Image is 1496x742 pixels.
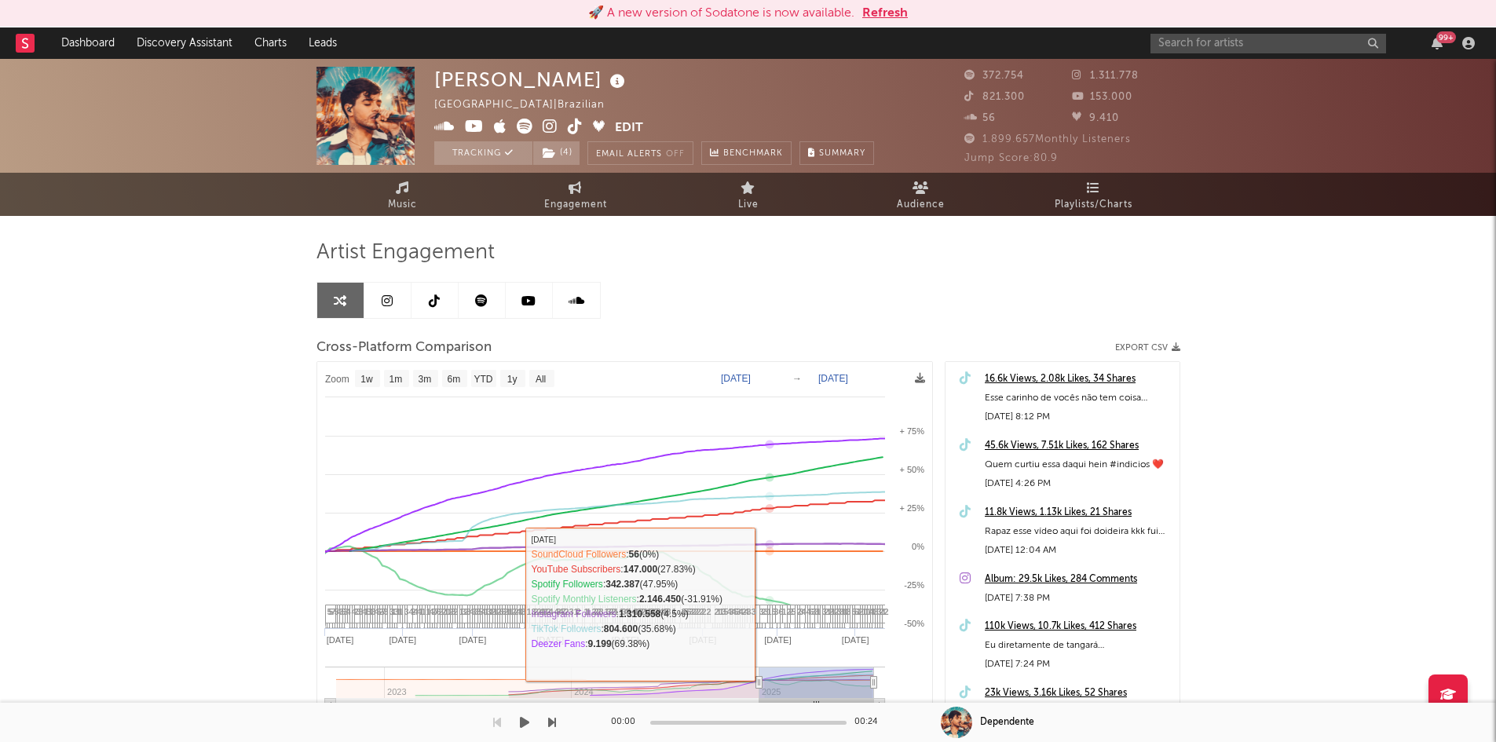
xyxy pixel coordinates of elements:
span: 1 [620,607,624,616]
div: Album: 29.5k Likes, 284 Comments [985,570,1172,589]
span: 4 [481,607,486,616]
a: 110k Views, 10.7k Likes, 412 Shares [985,617,1172,636]
span: 4 [430,607,434,616]
span: 1 [426,607,431,616]
span: 1 [862,607,867,616]
span: 1 [527,607,532,616]
text: + 50% [899,465,924,474]
text: + 75% [899,426,924,436]
input: Search for artists [1150,34,1386,53]
a: 45.6k Views, 7.51k Likes, 162 Shares [985,437,1172,455]
span: 4 [554,607,559,616]
button: Tracking [434,141,532,165]
span: 821.300 [964,92,1025,102]
span: 3 [752,607,756,616]
span: 6 [810,607,814,616]
span: 4 [409,607,414,616]
div: [DATE] 7:24 PM [985,655,1172,674]
span: 1 [574,607,579,616]
span: 3 [390,607,394,616]
text: Zoom [325,374,349,385]
button: 99+ [1432,37,1443,49]
div: [DATE] 8:12 PM [985,408,1172,426]
text: [DATE] [389,635,416,645]
a: Leads [298,27,348,59]
button: Summary [799,141,874,165]
span: Cross-Platform Comparison [316,338,492,357]
button: Edit [615,119,643,138]
span: 2 [537,607,542,616]
span: 4 [627,607,631,616]
button: Export CSV [1115,343,1180,353]
a: Benchmark [701,141,792,165]
span: 1 [459,607,464,616]
a: 16.6k Views, 2.08k Likes, 34 Shares [985,370,1172,389]
span: 4 [549,607,554,616]
div: [DATE] 4:26 PM [985,474,1172,493]
span: Engagement [544,196,607,214]
text: -50% [904,619,924,628]
text: [DATE] [459,635,486,645]
span: 3 [532,607,536,616]
div: [DATE] 7:38 PM [985,589,1172,608]
a: Audience [835,173,1008,216]
div: 00:00 [611,713,642,732]
div: Esse carinho de vocês não tem coisa melhor 🥰🫶🏻 #QuandoAChuvaPassar #thiagofreitas #fã #amor #sent... [985,389,1172,408]
span: 5 [335,607,339,616]
text: 1w [360,374,373,385]
span: 2 [797,607,802,616]
div: 00:24 [854,713,886,732]
span: 5 [687,607,692,616]
span: 5 [852,607,857,616]
span: 2 [715,607,719,616]
span: 2 [700,607,704,616]
a: 11.8k Views, 1.13k Likes, 21 Shares [985,503,1172,522]
div: Dependente [980,715,1034,729]
span: 153.000 [1072,92,1132,102]
em: Off [666,150,685,159]
span: 3 [877,607,882,616]
span: 1.899.657 Monthly Listeners [964,134,1131,144]
div: Eu diretamente de tangará [GEOGRAPHIC_DATA] terra do pastel, vim provar o famosa pastel aqui na p... [985,636,1172,655]
span: 1 [767,607,772,616]
a: Engagement [489,173,662,216]
span: Playlists/Charts [1055,196,1132,214]
span: 2 [787,607,792,616]
span: ( 4 ) [532,141,580,165]
text: [DATE] [818,373,848,384]
text: YTD [474,374,492,385]
text: [DATE] [764,635,792,645]
text: All [535,374,545,385]
span: 2 [592,607,597,616]
span: 4 [662,607,667,616]
span: 2 [497,607,502,616]
span: 3 [682,607,686,616]
span: 2 [442,607,447,616]
text: [DATE] [841,635,869,645]
a: 23k Views, 3.16k Likes, 52 Shares [985,684,1172,703]
span: 4 [869,607,874,616]
text: [DATE] [721,373,751,384]
span: Audience [897,196,945,214]
span: Benchmark [723,144,783,163]
button: Email AlertsOff [587,141,693,165]
text: [DATE] [326,635,353,645]
span: 4 [660,607,664,616]
div: [DATE] 12:04 AM [985,541,1172,560]
span: 4 [414,607,419,616]
a: Live [662,173,835,216]
text: → [792,373,802,384]
span: 3 [759,607,764,616]
div: Rapaz esse vídeo aqui foi doideira kkk fui bater em SP para os pombos cagarem na minha cabeça 😂😂 ... [985,522,1172,541]
span: 4 [732,607,737,616]
span: 4 [470,607,474,616]
span: 5 [772,607,777,616]
span: 4 [352,607,357,616]
span: 372.754 [964,71,1024,81]
span: 4 [540,607,544,616]
span: 4 [337,607,342,616]
span: 1.311.778 [1072,71,1139,81]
